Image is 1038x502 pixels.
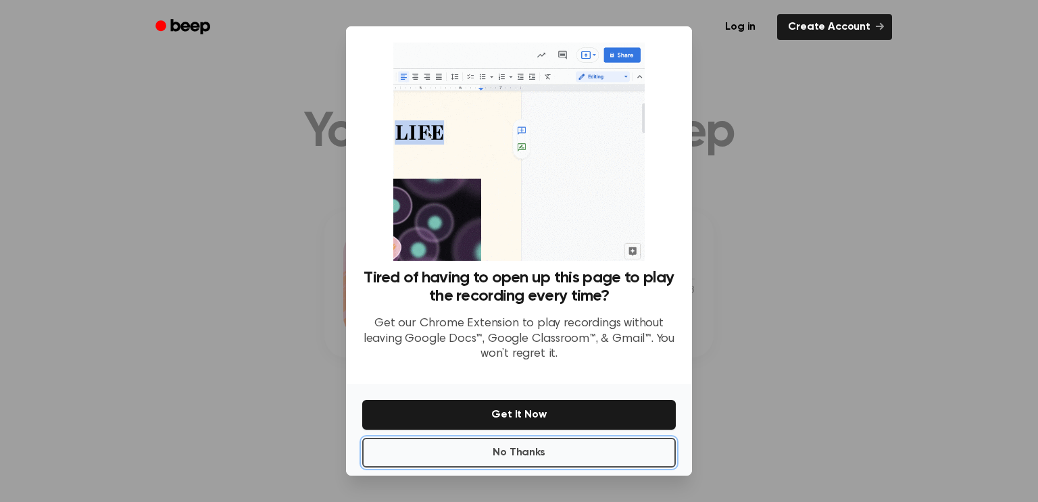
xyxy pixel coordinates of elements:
[362,438,676,468] button: No Thanks
[712,11,769,43] a: Log in
[146,14,222,41] a: Beep
[777,14,892,40] a: Create Account
[362,269,676,305] h3: Tired of having to open up this page to play the recording every time?
[393,43,644,261] img: Beep extension in action
[362,400,676,430] button: Get It Now
[362,316,676,362] p: Get our Chrome Extension to play recordings without leaving Google Docs™, Google Classroom™, & Gm...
